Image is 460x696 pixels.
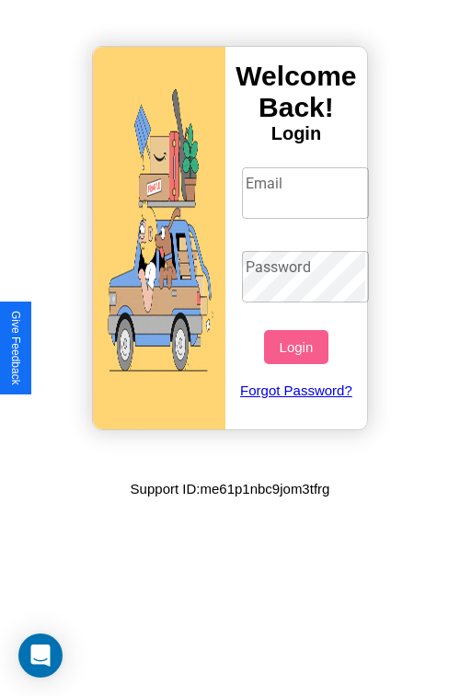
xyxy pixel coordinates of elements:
[18,633,63,678] div: Open Intercom Messenger
[225,123,367,144] h4: Login
[233,364,361,416] a: Forgot Password?
[225,61,367,123] h3: Welcome Back!
[131,476,330,501] p: Support ID: me61p1nbc9jom3tfrg
[9,311,22,385] div: Give Feedback
[93,47,225,429] img: gif
[264,330,328,364] button: Login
